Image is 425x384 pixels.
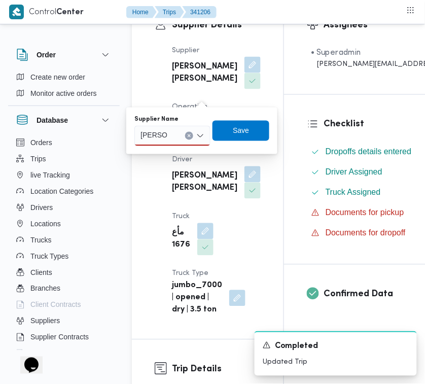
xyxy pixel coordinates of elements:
[172,104,207,123] span: Operation Model
[12,199,116,216] button: Drivers
[30,266,52,278] span: Clients
[12,345,116,362] button: Devices
[185,132,193,140] button: Clear input
[326,208,404,217] span: Documents for pickup
[16,49,112,61] button: Order
[30,153,46,165] span: Trips
[233,125,249,137] span: Save
[12,281,116,297] button: Branches
[172,61,237,85] b: [PERSON_NAME] [PERSON_NAME]
[30,87,97,99] span: Monitor active orders
[172,280,222,317] b: jumbo_7000 | opened | dry | 3.5 ton
[172,363,261,376] h3: Trip Details
[30,283,60,295] span: Branches
[56,9,84,16] b: Center
[30,136,52,149] span: Orders
[326,168,382,177] span: Driver Assigned
[213,121,269,141] button: Save
[12,85,116,101] button: Monitor active orders
[30,185,94,197] span: Location Categories
[172,270,208,277] span: Truck Type
[12,134,116,151] button: Orders
[12,313,116,329] button: Suppliers
[30,201,53,214] span: Drivers
[326,188,381,197] span: Truck Assigned
[126,6,157,18] button: Home
[12,264,116,281] button: Clients
[172,214,190,220] span: Truck
[10,343,43,374] iframe: chat widget
[16,114,112,126] button: Database
[275,341,318,353] span: Completed
[30,299,81,311] span: Client Contracts
[30,234,51,246] span: Trucks
[12,183,116,199] button: Location Categories
[172,170,237,195] b: [PERSON_NAME] [PERSON_NAME]
[326,229,406,237] span: Documents for dropoff
[30,218,61,230] span: Locations
[30,169,70,181] span: live Tracking
[30,315,60,327] span: Suppliers
[12,69,116,85] button: Create new order
[134,116,179,124] label: Supplier Name
[12,151,116,167] button: Trips
[12,297,116,313] button: Client Contracts
[182,6,217,18] button: 341206
[172,47,199,54] span: Supplier
[12,216,116,232] button: Locations
[8,134,120,354] div: Database
[196,132,204,140] button: Open list of options
[326,207,404,219] span: Documents for pickup
[37,114,68,126] h3: Database
[12,248,116,264] button: Truck Types
[30,71,85,83] span: Create new order
[37,49,56,61] h3: Order
[326,227,406,239] span: Documents for dropoff
[12,167,116,183] button: live Tracking
[30,347,56,360] span: Devices
[172,157,192,163] span: Driver
[326,166,382,179] span: Driver Assigned
[30,250,68,262] span: Truck Types
[8,69,120,106] div: Order
[263,357,409,368] p: Updated Trip
[9,5,24,19] img: X8yXhbKr1z7QwAAAABJRU5ErkJggg==
[12,329,116,345] button: Supplier Contracts
[155,6,184,18] button: Trips
[326,146,412,158] span: Dropoffs details entered
[326,148,412,156] span: Dropoffs details entered
[263,340,409,353] div: Notification
[30,331,89,343] span: Supplier Contracts
[326,187,381,199] span: Truck Assigned
[172,227,190,252] b: مأع 1676
[12,232,116,248] button: Trucks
